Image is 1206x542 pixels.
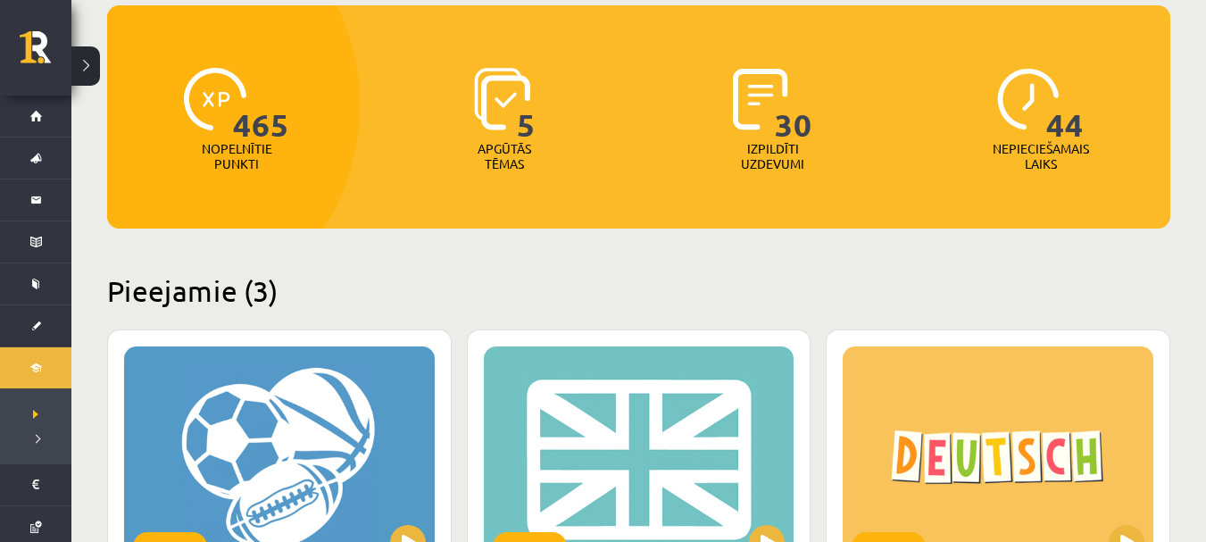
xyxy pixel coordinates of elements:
[738,141,808,171] p: Izpildīti uzdevumi
[997,68,1060,130] img: icon-clock-7be60019b62300814b6bd22b8e044499b485619524d84068768e800edab66f18.svg
[202,141,272,171] p: Nopelnītie punkti
[184,68,246,130] img: icon-xp-0682a9bc20223a9ccc6f5883a126b849a74cddfe5390d2b41b4391c66f2066e7.svg
[233,68,289,141] span: 465
[107,273,1170,308] h2: Pieejamie (3)
[733,68,788,130] img: icon-completed-tasks-ad58ae20a441b2904462921112bc710f1caf180af7a3daa7317a5a94f2d26646.svg
[470,141,539,171] p: Apgūtās tēmas
[20,31,71,76] a: Rīgas 1. Tālmācības vidusskola
[474,68,530,130] img: icon-learned-topics-4a711ccc23c960034f471b6e78daf4a3bad4a20eaf4de84257b87e66633f6470.svg
[1046,68,1084,141] span: 44
[517,68,536,141] span: 5
[775,68,812,141] span: 30
[993,141,1089,171] p: Nepieciešamais laiks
